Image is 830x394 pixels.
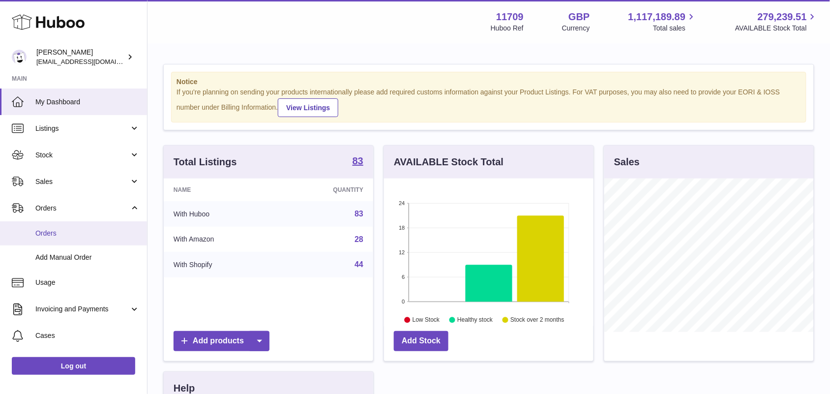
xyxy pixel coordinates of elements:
[394,155,504,169] h3: AVAILABLE Stock Total
[628,10,686,24] span: 1,117,189.89
[278,179,373,201] th: Quantity
[35,124,129,133] span: Listings
[402,299,405,304] text: 0
[35,278,140,287] span: Usage
[394,331,448,351] a: Add Stock
[614,155,640,169] h3: Sales
[353,156,363,168] a: 83
[399,200,405,206] text: 24
[510,316,564,323] text: Stock over 2 months
[35,253,140,262] span: Add Manual Order
[399,249,405,255] text: 12
[653,24,697,33] span: Total sales
[177,88,801,117] div: If you're planning on sending your products internationally please add required customs informati...
[164,227,278,252] td: With Amazon
[496,10,524,24] strong: 11709
[278,98,338,117] a: View Listings
[35,331,140,340] span: Cases
[413,316,440,323] text: Low Stock
[568,10,590,24] strong: GBP
[353,156,363,166] strong: 83
[12,50,27,64] img: admin@talkingpointcards.com
[36,48,125,66] div: [PERSON_NAME]
[164,201,278,227] td: With Huboo
[562,24,590,33] div: Currency
[36,58,145,65] span: [EMAIL_ADDRESS][DOMAIN_NAME]
[355,260,363,269] a: 44
[164,252,278,277] td: With Shopify
[355,210,363,218] a: 83
[35,151,129,160] span: Stock
[35,177,129,186] span: Sales
[735,10,818,33] a: 279,239.51 AVAILABLE Stock Total
[457,316,493,323] text: Healthy stock
[402,274,405,280] text: 6
[735,24,818,33] span: AVAILABLE Stock Total
[174,331,269,351] a: Add products
[355,235,363,243] a: 28
[628,10,697,33] a: 1,117,189.89 Total sales
[758,10,807,24] span: 279,239.51
[35,304,129,314] span: Invoicing and Payments
[35,204,129,213] span: Orders
[174,155,237,169] h3: Total Listings
[491,24,524,33] div: Huboo Ref
[177,77,801,87] strong: Notice
[12,357,135,375] a: Log out
[399,225,405,231] text: 18
[35,229,140,238] span: Orders
[35,97,140,107] span: My Dashboard
[164,179,278,201] th: Name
